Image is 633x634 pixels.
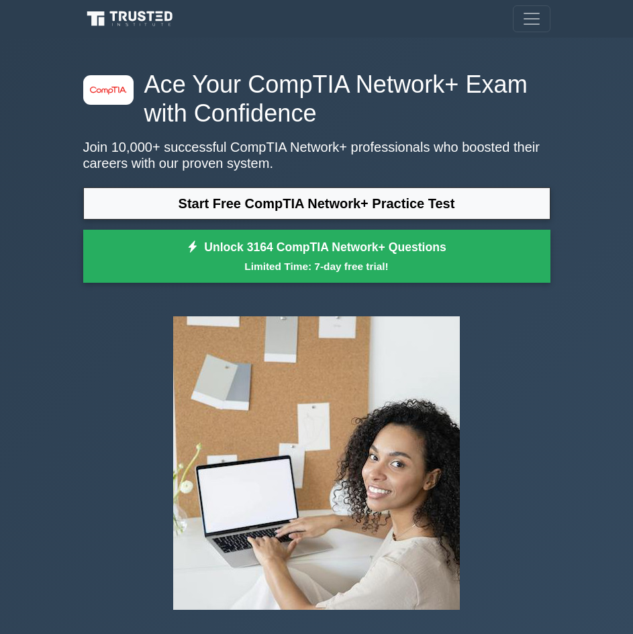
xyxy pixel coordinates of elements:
p: Join 10,000+ successful CompTIA Network+ professionals who boosted their careers with our proven ... [83,139,550,171]
h1: Ace Your CompTIA Network+ Exam with Confidence [83,70,550,128]
button: Toggle navigation [513,5,550,32]
a: Unlock 3164 CompTIA Network+ QuestionsLimited Time: 7-day free trial! [83,230,550,283]
small: Limited Time: 7-day free trial! [100,259,534,274]
a: Start Free CompTIA Network+ Practice Test [83,187,550,220]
